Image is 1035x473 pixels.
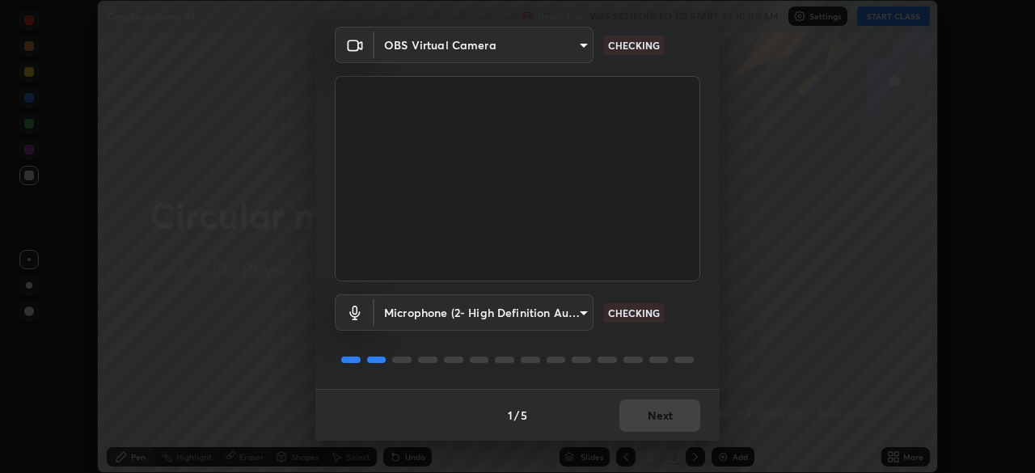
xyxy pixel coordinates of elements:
[374,27,594,63] div: OBS Virtual Camera
[514,407,519,424] h4: /
[374,294,594,331] div: OBS Virtual Camera
[608,306,660,320] p: CHECKING
[608,38,660,53] p: CHECKING
[521,407,527,424] h4: 5
[508,407,513,424] h4: 1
